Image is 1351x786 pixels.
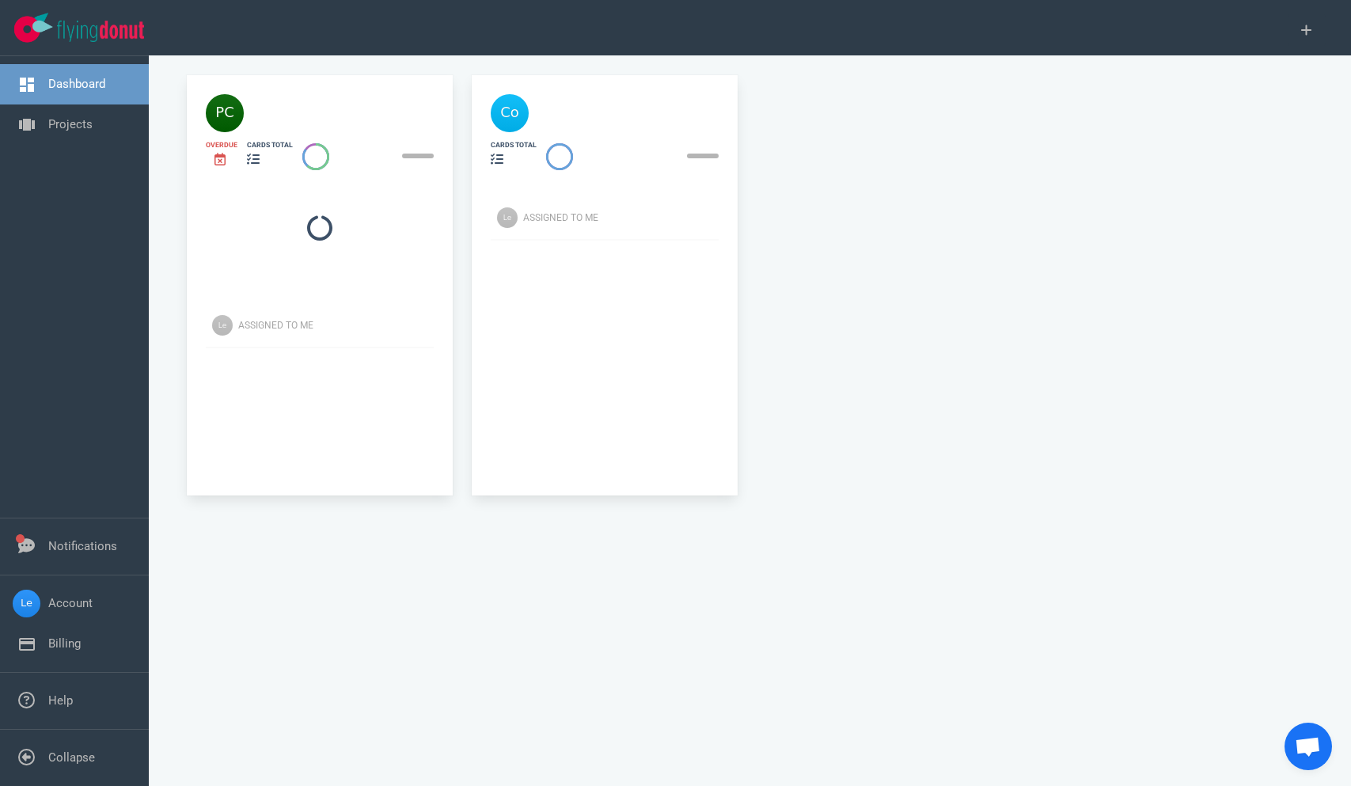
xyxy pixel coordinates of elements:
a: Collapse [48,750,95,765]
div: Overdue [206,140,237,150]
div: Assigned To Me [238,318,443,332]
a: Projects [48,117,93,131]
img: Avatar [497,207,518,228]
div: Assigned To Me [523,211,728,225]
img: Avatar [212,315,233,336]
img: Flying Donut text logo [57,21,144,42]
a: Account [48,596,93,610]
div: cards total [247,140,293,150]
div: cards total [491,140,537,150]
div: Open de chat [1285,723,1332,770]
img: 40 [491,94,529,132]
a: Help [48,693,73,708]
a: Notifications [48,539,117,553]
a: Dashboard [48,77,105,91]
a: Billing [48,636,81,651]
img: 40 [206,94,244,132]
